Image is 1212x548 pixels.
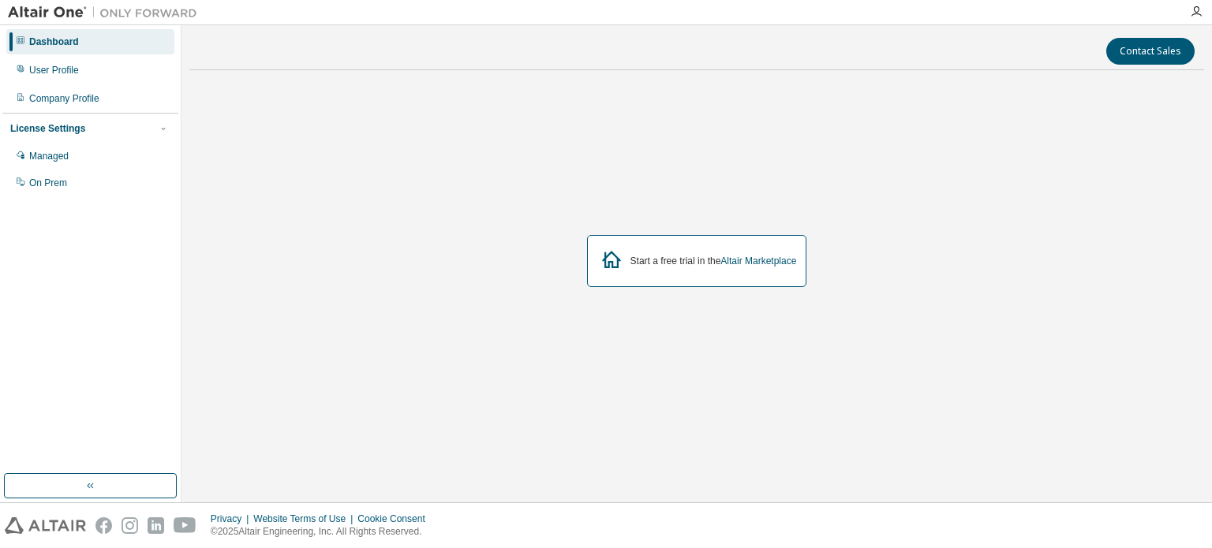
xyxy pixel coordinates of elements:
[357,513,434,525] div: Cookie Consent
[122,517,138,534] img: instagram.svg
[29,35,79,48] div: Dashboard
[95,517,112,534] img: facebook.svg
[253,513,357,525] div: Website Terms of Use
[720,255,796,267] a: Altair Marketplace
[211,525,435,539] p: © 2025 Altair Engineering, Inc. All Rights Reserved.
[148,517,164,534] img: linkedin.svg
[1106,38,1195,65] button: Contact Sales
[8,5,205,21] img: Altair One
[174,517,196,534] img: youtube.svg
[211,513,253,525] div: Privacy
[29,64,79,76] div: User Profile
[29,177,67,189] div: On Prem
[630,255,797,267] div: Start a free trial in the
[5,517,86,534] img: altair_logo.svg
[29,150,69,162] div: Managed
[29,92,99,105] div: Company Profile
[10,122,85,135] div: License Settings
